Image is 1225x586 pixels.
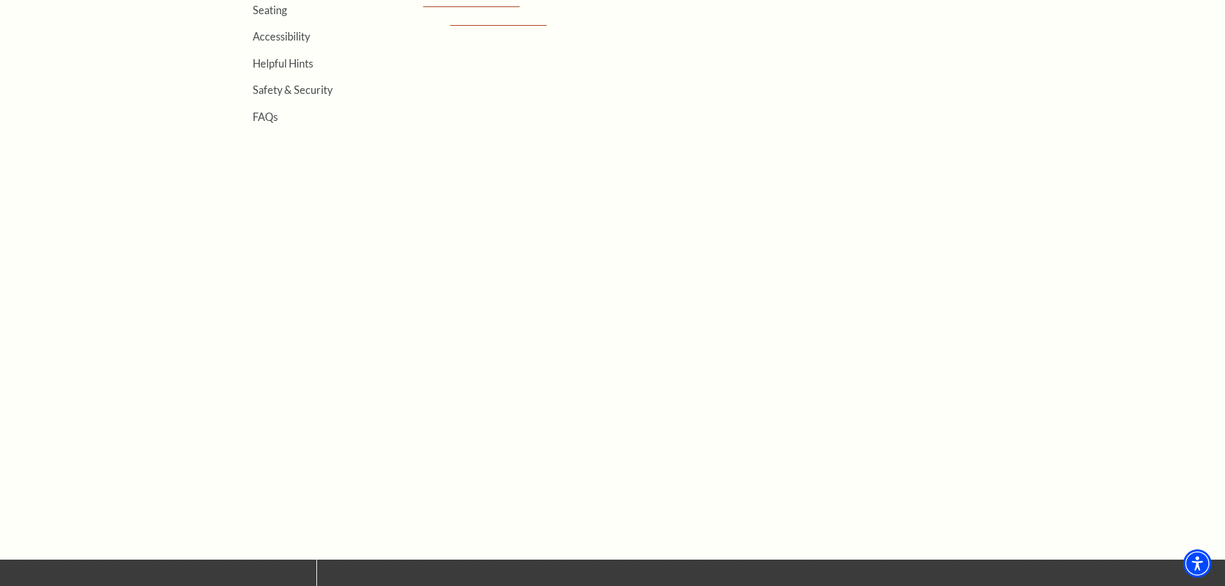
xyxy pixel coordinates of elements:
[253,84,332,96] a: Safety & Security
[1183,549,1211,578] div: Accessibility Menu
[253,57,313,69] a: Helpful Hints
[253,111,278,123] a: FAQs
[253,4,287,16] a: Seating
[450,44,984,430] iframe: google
[253,30,310,42] a: Accessibility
